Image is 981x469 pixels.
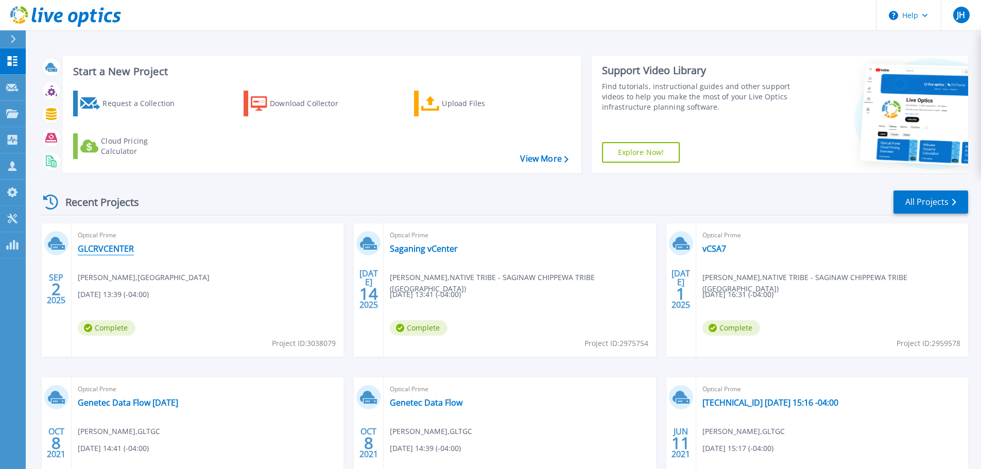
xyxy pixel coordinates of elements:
[73,133,188,159] a: Cloud Pricing Calculator
[390,230,649,241] span: Optical Prime
[364,439,373,447] span: 8
[78,384,337,395] span: Optical Prime
[244,91,358,116] a: Download Collector
[671,270,691,308] div: [DATE] 2025
[520,154,568,164] a: View More
[78,320,135,336] span: Complete
[40,189,153,215] div: Recent Projects
[78,289,149,300] span: [DATE] 13:39 (-04:00)
[702,397,838,408] a: [TECHNICAL_ID] [DATE] 15:16 -04:00
[73,91,188,116] a: Request a Collection
[390,272,656,294] span: [PERSON_NAME] , NATIVE TRIBE - SAGINAW CHIPPEWA TRIBE ([GEOGRAPHIC_DATA])
[390,289,461,300] span: [DATE] 13:41 (-04:00)
[78,230,337,241] span: Optical Prime
[78,272,210,283] span: [PERSON_NAME] , [GEOGRAPHIC_DATA]
[390,426,472,437] span: [PERSON_NAME] , GLTGC
[390,244,458,254] a: Saganing vCenter
[101,136,183,157] div: Cloud Pricing Calculator
[359,270,378,308] div: [DATE] 2025
[46,270,66,308] div: SEP 2025
[442,93,524,114] div: Upload Files
[584,338,648,349] span: Project ID: 2975754
[702,384,962,395] span: Optical Prime
[702,426,785,437] span: [PERSON_NAME] , GLTGC
[73,66,568,77] h3: Start a New Project
[270,93,352,114] div: Download Collector
[78,443,149,454] span: [DATE] 14:41 (-04:00)
[78,397,178,408] a: Genetec Data Flow [DATE]
[414,91,529,116] a: Upload Files
[51,439,61,447] span: 8
[359,289,378,298] span: 14
[676,289,685,298] span: 1
[957,11,965,19] span: JH
[702,244,726,254] a: vCSA7
[702,272,968,294] span: [PERSON_NAME] , NATIVE TRIBE - SAGINAW CHIPPEWA TRIBE ([GEOGRAPHIC_DATA])
[671,424,691,462] div: JUN 2021
[602,142,680,163] a: Explore Now!
[390,384,649,395] span: Optical Prime
[602,64,794,77] div: Support Video Library
[390,397,462,408] a: Genetec Data Flow
[702,443,773,454] span: [DATE] 15:17 (-04:00)
[78,244,134,254] a: GLCRVCENTER
[359,424,378,462] div: OCT 2021
[897,338,960,349] span: Project ID: 2959578
[272,338,336,349] span: Project ID: 3038079
[602,81,794,112] div: Find tutorials, instructional guides and other support videos to help you make the most of your L...
[78,426,160,437] span: [PERSON_NAME] , GLTGC
[51,285,61,293] span: 2
[702,230,962,241] span: Optical Prime
[102,93,185,114] div: Request a Collection
[702,289,773,300] span: [DATE] 16:31 (-04:00)
[893,190,968,214] a: All Projects
[672,439,690,447] span: 11
[702,320,760,336] span: Complete
[390,320,448,336] span: Complete
[46,424,66,462] div: OCT 2021
[390,443,461,454] span: [DATE] 14:39 (-04:00)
